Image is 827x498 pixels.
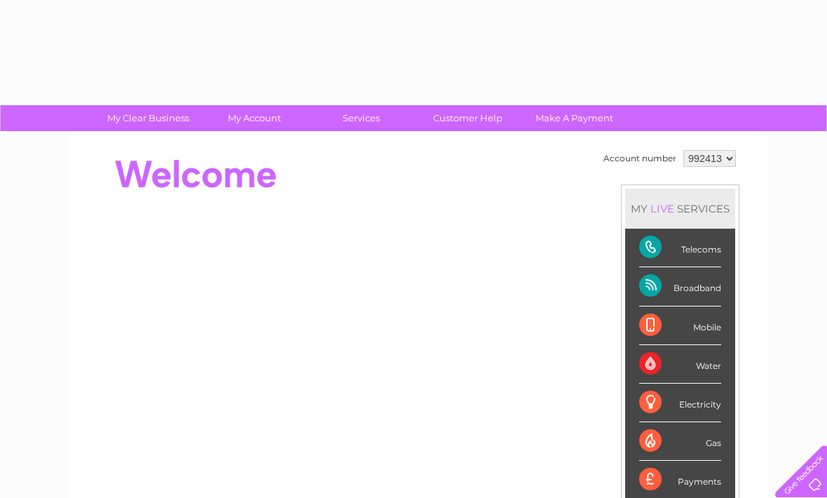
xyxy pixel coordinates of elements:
div: Telecoms [639,229,721,267]
div: MY SERVICES [625,189,735,229]
a: Customer Help [410,105,526,131]
div: LIVE [648,202,677,215]
a: Make A Payment [517,105,632,131]
a: My Account [197,105,313,131]
div: Water [639,345,721,384]
a: Services [303,105,419,131]
td: Account number [600,147,680,170]
div: Gas [639,422,721,461]
div: Mobile [639,307,721,345]
div: Electricity [639,384,721,422]
div: Broadband [639,267,721,306]
a: My Clear Business [90,105,206,131]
